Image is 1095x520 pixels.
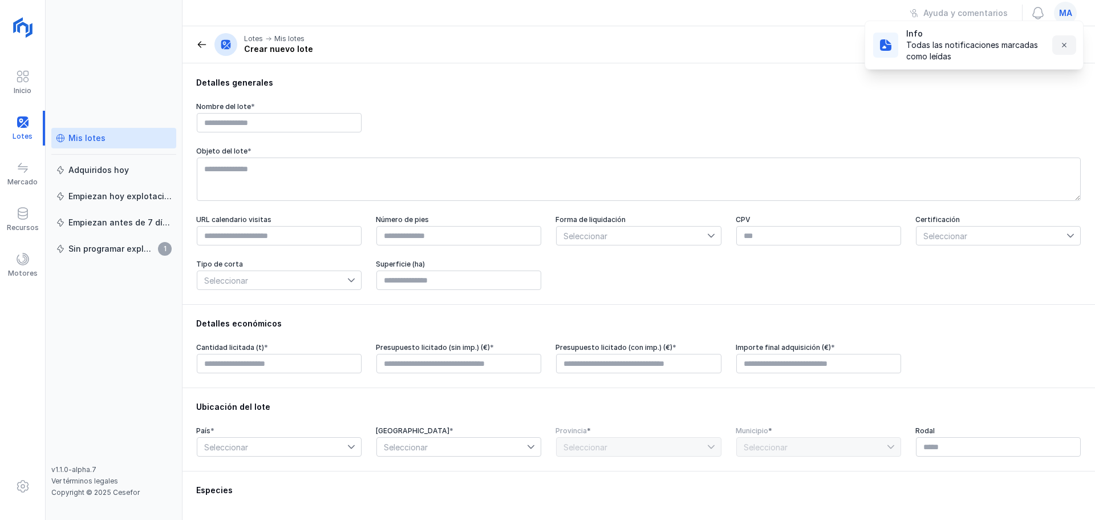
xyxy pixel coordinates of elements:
[196,318,1081,329] div: Detalles económicos
[51,160,176,180] a: Adquiridos hoy
[196,343,362,352] div: Cantidad licitada (t)
[196,426,362,436] div: País
[923,7,1008,19] div: Ayuda y comentarios
[51,488,176,497] div: Copyright © 2025 Cesefor
[196,401,1081,413] div: Ubicación del lote
[736,343,902,352] div: Importe final adquisición (€)
[906,28,1045,39] div: Info
[274,34,305,43] div: Mis lotes
[7,178,38,187] div: Mercado
[68,191,172,202] div: Empiezan hoy explotación
[9,13,37,42] img: logoRight.svg
[376,260,542,269] div: Superficie (ha)
[197,438,347,456] span: Seleccionar
[377,438,527,456] span: Seleccionar
[51,239,176,259] a: Sin programar explotación1
[915,215,1081,224] div: Certificación
[906,39,1045,62] div: Todas las notificaciones marcadas como leídas
[7,223,39,232] div: Recursos
[196,77,1081,88] div: Detalles generales
[51,128,176,148] a: Mis lotes
[557,227,707,245] span: Seleccionar
[736,215,902,224] div: CPV
[1059,7,1072,19] span: ma
[196,215,362,224] div: URL calendario visitas
[51,465,176,474] div: v1.1.0-alpha.7
[197,271,347,289] span: Seleccionar
[376,343,542,352] div: Presupuesto licitado (sin imp.) (€)
[244,34,263,43] div: Lotes
[376,215,542,224] div: Número de pies
[555,343,721,352] div: Presupuesto licitado (con imp.) (€)
[51,477,118,485] a: Ver términos legales
[8,269,38,278] div: Motores
[196,102,362,111] div: Nombre del lote
[902,3,1015,23] button: Ayuda y comentarios
[555,426,721,436] div: Provincia
[68,243,155,255] div: Sin programar explotación
[196,485,1081,496] div: Especies
[915,426,1081,436] div: Rodal
[555,215,721,224] div: Forma de liquidación
[51,212,176,233] a: Empiezan antes de 7 días
[376,426,542,436] div: [GEOGRAPHIC_DATA]
[736,426,902,436] div: Municipio
[158,242,172,256] span: 1
[68,132,106,144] div: Mis lotes
[244,43,313,55] div: Crear nuevo lote
[196,147,1081,156] div: Objeto del lote
[916,227,1066,245] span: Seleccionar
[68,164,129,176] div: Adquiridos hoy
[14,86,31,95] div: Inicio
[51,186,176,207] a: Empiezan hoy explotación
[68,217,172,228] div: Empiezan antes de 7 días
[196,260,362,269] div: Tipo de corta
